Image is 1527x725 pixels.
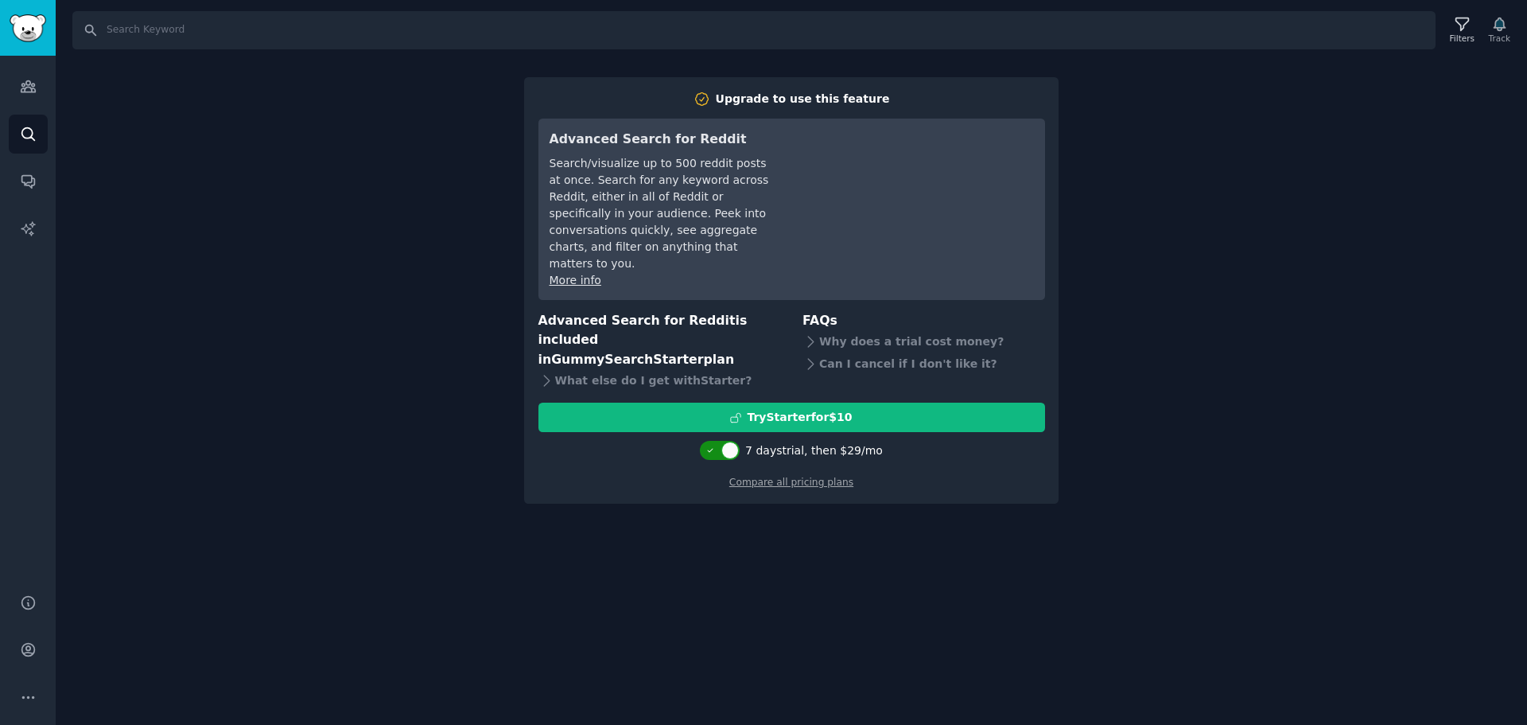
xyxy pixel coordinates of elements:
div: Can I cancel if I don't like it? [802,353,1045,375]
img: GummySearch logo [10,14,46,42]
input: Search Keyword [72,11,1436,49]
a: More info [550,274,601,286]
h3: Advanced Search for Reddit is included in plan [538,311,781,370]
h3: Advanced Search for Reddit [550,130,773,150]
h3: FAQs [802,311,1045,331]
div: Why does a trial cost money? [802,330,1045,353]
div: Filters [1450,33,1475,44]
div: 7 days trial, then $ 29 /mo [745,442,883,459]
div: What else do I get with Starter ? [538,369,781,392]
div: Try Starter for $10 [747,409,852,426]
iframe: YouTube video player [795,130,1034,249]
div: Upgrade to use this feature [716,91,890,107]
span: GummySearch Starter [551,352,703,367]
div: Search/visualize up to 500 reddit posts at once. Search for any keyword across Reddit, either in ... [550,155,773,272]
button: TryStarterfor$10 [538,403,1045,432]
a: Compare all pricing plans [729,477,853,488]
